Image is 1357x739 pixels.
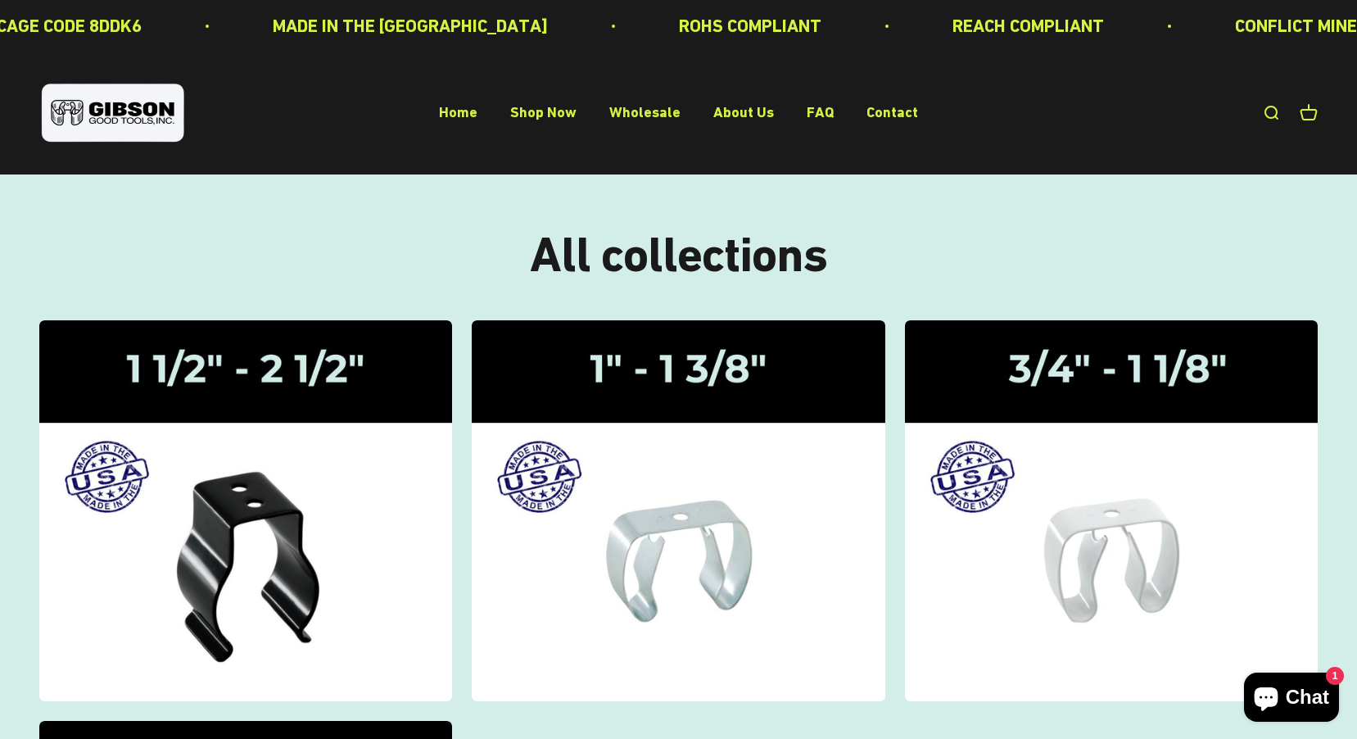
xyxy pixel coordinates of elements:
[609,104,681,121] a: Wholesale
[669,11,812,40] p: ROHS COMPLIANT
[1239,673,1344,726] inbox-online-store-chat: Shopify online store chat
[713,104,774,121] a: About Us
[472,320,884,702] img: Gripper Clips | 1" - 1 3/8"
[39,320,452,702] img: Gibson gripper clips one and a half inch to two and a half inches
[39,227,1318,281] h1: All collections
[263,11,538,40] p: MADE IN THE [GEOGRAPHIC_DATA]
[510,104,577,121] a: Shop Now
[905,320,1318,702] img: Gripper Clips | 3/4" - 1 1/8"
[807,104,834,121] a: FAQ
[943,11,1094,40] p: REACH COMPLIANT
[439,104,477,121] a: Home
[866,104,918,121] a: Contact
